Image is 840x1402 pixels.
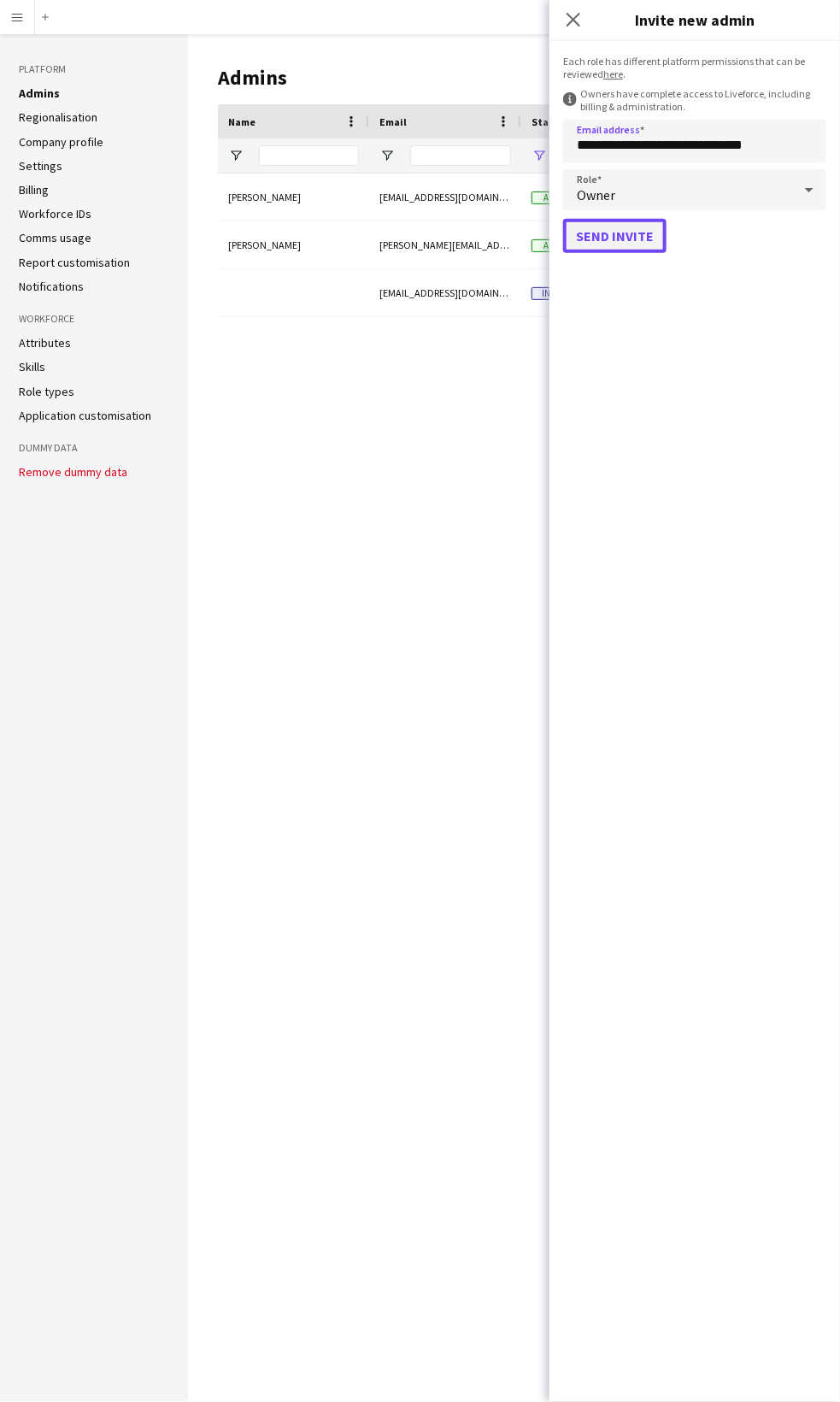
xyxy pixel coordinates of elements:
div: [PERSON_NAME] [218,174,369,221]
span: Name [228,115,256,128]
span: Invited [532,287,584,300]
a: Workforce IDs [19,206,91,221]
div: Owners have complete access to Liveforce, including billing & administration. [563,87,826,113]
a: Notifications [19,279,84,294]
h3: Dummy Data [19,440,169,456]
span: Status [532,115,565,128]
div: Each role has different platform permissions that can be reviewed . [563,55,826,80]
a: Settings [19,158,62,174]
button: Open Filter Menu [228,148,244,163]
input: Email Filter Input [410,145,511,166]
a: Skills [19,359,45,374]
span: Active [532,191,584,204]
span: Active [532,239,584,252]
div: [EMAIL_ADDRESS][DOMAIN_NAME] [369,174,521,221]
a: Application customisation [19,408,151,423]
h3: Platform [19,62,169,77]
button: Open Filter Menu [532,148,547,163]
h3: Invite new admin [549,9,840,31]
a: Admins [19,85,60,101]
a: Attributes [19,335,71,350]
a: Report customisation [19,255,130,270]
h3: Workforce [19,311,169,327]
button: Send invite [563,219,667,253]
button: Open Filter Menu [379,148,395,163]
a: Regionalisation [19,109,97,125]
h1: Admins [218,65,682,91]
a: here [603,68,623,80]
div: [EMAIL_ADDRESS][DOMAIN_NAME] [369,269,521,316]
div: [PERSON_NAME][EMAIL_ADDRESS][DOMAIN_NAME] [369,221,521,268]
button: Remove dummy data [19,465,127,479]
input: Name Filter Input [259,145,359,166]
span: Owner [577,186,615,203]
a: Company profile [19,134,103,150]
a: Role types [19,384,74,399]
a: Comms usage [19,230,91,245]
a: Billing [19,182,49,197]
div: [PERSON_NAME] [218,221,369,268]
span: Email [379,115,407,128]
